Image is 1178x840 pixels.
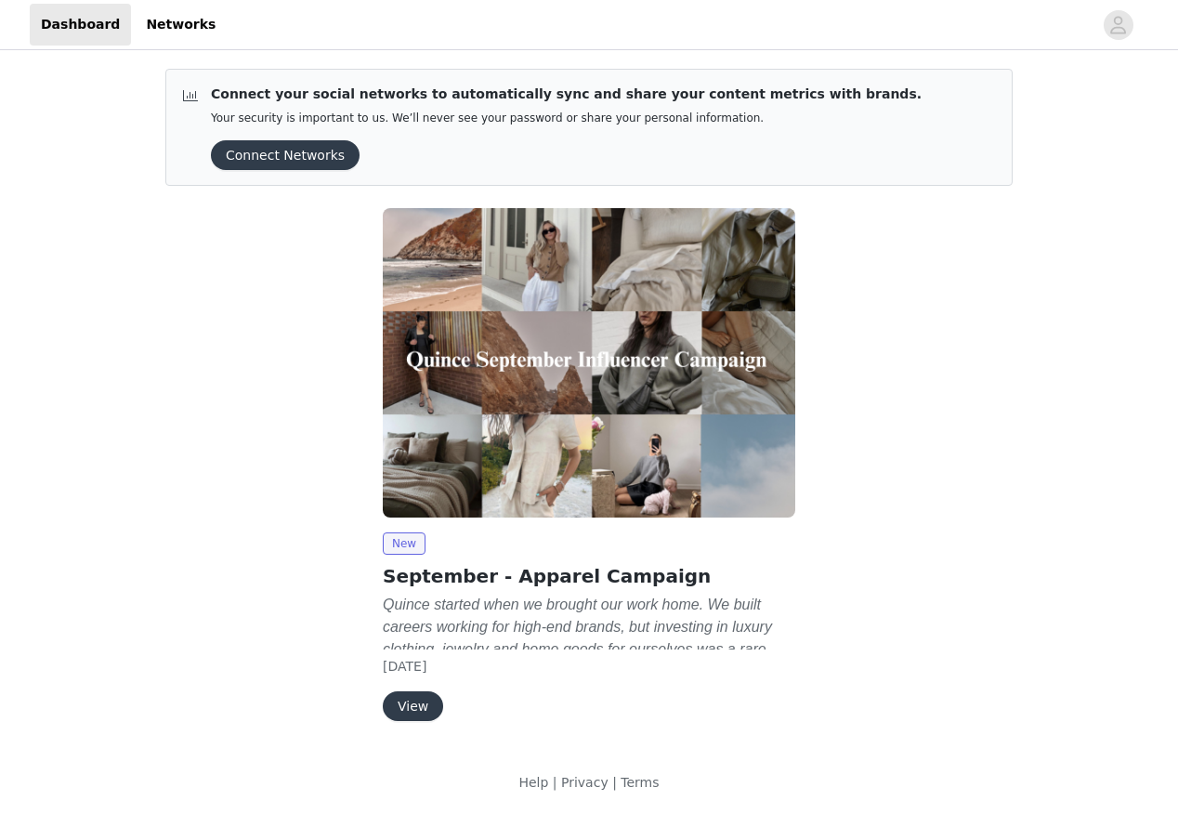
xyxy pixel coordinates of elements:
button: Connect Networks [211,140,360,170]
a: Dashboard [30,4,131,46]
a: Networks [135,4,227,46]
a: Terms [621,775,659,790]
span: | [612,775,617,790]
p: Connect your social networks to automatically sync and share your content metrics with brands. [211,85,922,104]
span: [DATE] [383,659,426,674]
a: Help [518,775,548,790]
button: View [383,691,443,721]
a: Privacy [561,775,609,790]
em: Quince started when we brought our work home. We built careers working for high-end brands, but i... [383,597,779,724]
div: avatar [1109,10,1127,40]
h2: September - Apparel Campaign [383,562,795,590]
p: Your security is important to us. We’ll never see your password or share your personal information. [211,112,922,125]
a: View [383,700,443,714]
span: New [383,532,425,555]
span: | [553,775,557,790]
img: Quince [383,208,795,518]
